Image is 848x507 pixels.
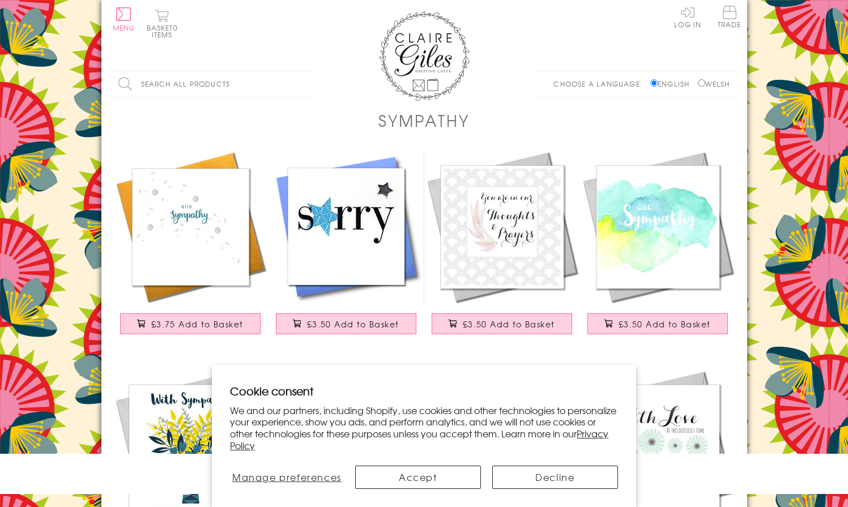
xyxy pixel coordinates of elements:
img: Claire Giles Greetings Cards [379,11,470,101]
span: Menu [113,23,135,33]
img: Sympathy, Sorry, Thinking of you Card, Blue Star, Embellished with a padded star [269,149,424,305]
h1: Sympathy [378,109,469,132]
a: Sympathy, Sorry, Thinking of you Card, Blue Star, Embellished with a padded star £3.50 Add to Basket [269,149,424,346]
button: Manage preferences [230,466,343,489]
span: Trade [718,6,742,28]
input: Search [300,71,311,97]
p: We and our partners, including Shopify, use cookies and other technologies to personalize your ex... [230,404,618,451]
button: £3.75 Add to Basket [120,313,261,334]
h2: Cookie consent [230,383,618,399]
span: £3.50 Add to Basket [619,318,711,330]
a: Privacy Policy [230,427,608,452]
button: Accept [355,466,481,489]
p: Choose a language: [553,79,648,89]
img: Sympathy, Sorry, Thinking of you Card, Fern Flowers, Thoughts & Prayers [424,149,580,305]
span: £3.75 Add to Basket [151,318,244,330]
label: English [650,79,695,89]
a: Trade [718,6,742,30]
span: £3.50 Add to Basket [307,318,399,330]
span: 0 items [152,23,178,40]
a: Log In [674,6,701,28]
span: Manage preferences [232,470,342,484]
img: Sympathy, Sorry, Thinking of you Card, Watercolour, With Sympathy [580,149,736,305]
input: Welsh [698,79,705,87]
button: Menu [113,7,135,31]
span: £3.50 Add to Basket [463,318,555,330]
button: £3.50 Add to Basket [432,313,572,334]
a: Sympathy, Sorry, Thinking of you Card, Fern Flowers, Thoughts & Prayers £3.50 Add to Basket [424,149,580,346]
input: Search all products [113,71,311,97]
input: English [650,79,658,87]
a: Sympathy, Sorry, Thinking of you Card, Watercolour, With Sympathy £3.50 Add to Basket [580,149,736,346]
button: £3.50 Add to Basket [276,313,416,334]
button: £3.50 Add to Basket [587,313,728,334]
a: Sympathy Card, Sorry, Thinking of you, Embellished with pompoms £3.75 Add to Basket [113,149,269,346]
button: Decline [492,466,618,489]
img: Sympathy Card, Sorry, Thinking of you, Embellished with pompoms [113,149,269,305]
button: Basket0 items [147,9,178,38]
label: Welsh [698,79,730,89]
